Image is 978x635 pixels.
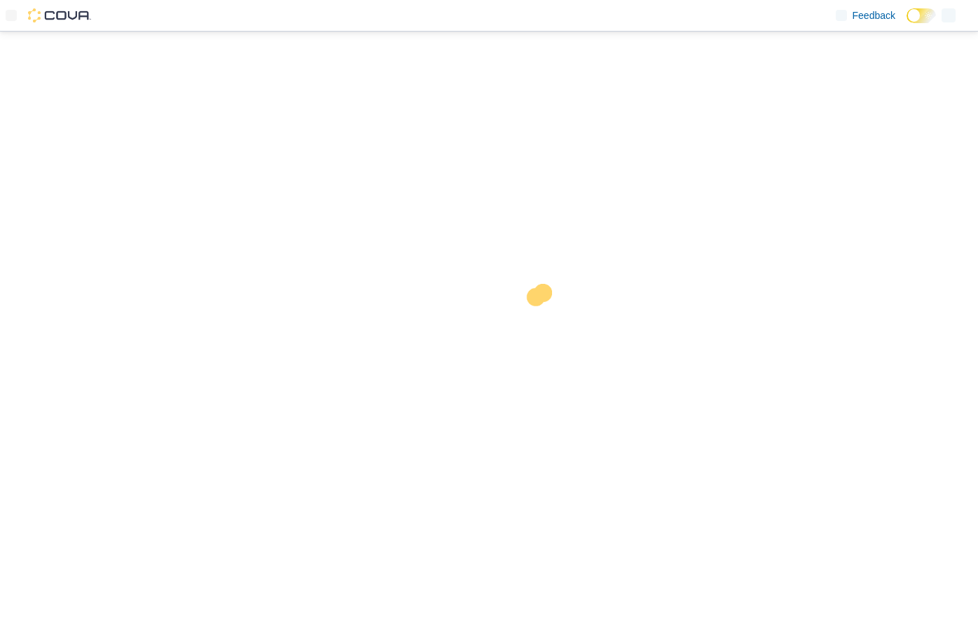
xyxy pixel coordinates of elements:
[28,8,91,22] img: Cova
[853,8,895,22] span: Feedback
[907,8,936,23] input: Dark Mode
[830,1,901,29] a: Feedback
[489,273,594,378] img: cova-loader
[907,23,907,24] span: Dark Mode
